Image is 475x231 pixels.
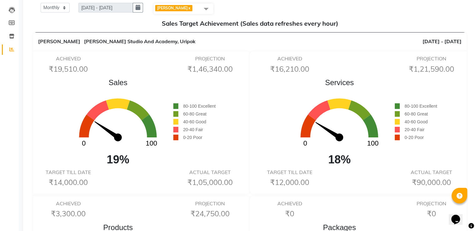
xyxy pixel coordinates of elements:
[304,140,307,147] text: 0
[404,127,424,132] span: 20-40 Fair
[284,77,395,88] span: Services
[401,169,462,175] h6: ACTUAL TARGET
[38,20,462,27] h5: Sales Target Achievement (Sales data refreshes every hour)
[146,140,157,147] text: 100
[183,127,203,132] span: 20-40 Fair
[37,169,99,175] h6: TARGET TILL DATE
[259,169,320,175] h6: TARGET TILL DATE
[284,151,395,168] span: 18%
[179,56,241,62] h6: PROJECTION
[183,135,202,140] span: 0-20 Poor
[38,38,80,44] span: [PERSON_NAME]
[179,201,241,207] h6: PROJECTION
[62,77,173,88] span: Sales
[259,178,320,187] h6: ₹12,000.00
[157,6,188,10] span: [PERSON_NAME]
[179,178,241,187] h6: ₹1,05,000.00
[37,56,99,62] h6: ACHIEVED
[401,209,462,218] h6: ₹0
[404,111,428,116] span: 60-80 Great
[37,201,99,207] h6: ACHIEVED
[78,3,133,13] input: DD/MM/YYYY-DD/MM/YYYY
[404,119,428,124] span: 40-60 Good
[183,119,206,124] span: 40-60 Good
[62,151,173,168] span: 19%
[37,209,99,218] h6: ₹3,300.00
[37,64,99,74] h6: ₹19,510.00
[259,209,320,218] h6: ₹0
[259,201,320,207] h6: ACHIEVED
[449,206,469,225] iframe: chat widget
[84,38,195,44] span: [PERSON_NAME] Studio And Academy, Uripok
[401,201,462,207] h6: PROJECTION
[401,178,462,187] h6: ₹90,000.00
[367,140,379,147] text: 100
[179,209,241,218] h6: ₹24,750.00
[179,169,241,175] h6: ACTUAL TARGET
[183,111,206,116] span: 60-80 Great
[423,38,462,45] span: [DATE] - [DATE]
[259,64,320,74] h6: ₹16,210.00
[183,104,215,109] span: 80-100 Excellent
[259,56,320,62] h6: ACHIEVED
[401,56,462,62] h6: PROJECTION
[37,178,99,187] h6: ₹14,000.00
[188,6,190,10] a: x
[404,135,423,140] span: 0-20 Poor
[82,140,86,147] text: 0
[179,64,241,74] h6: ₹1,46,340.00
[404,104,437,109] span: 80-100 Excellent
[401,64,462,74] h6: ₹1,21,590.00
